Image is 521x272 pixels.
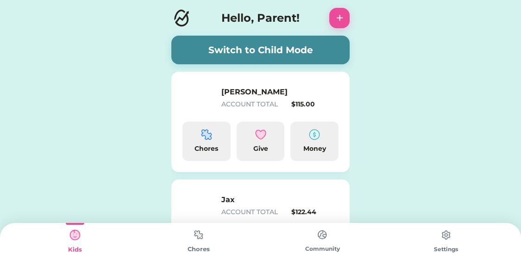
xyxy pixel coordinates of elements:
img: type%3Dkids%2C%20state%3Dselected.svg [66,226,84,244]
img: type%3Dchores%2C%20state%3Ddefault.svg [313,226,332,244]
h6: [PERSON_NAME] [221,87,314,98]
img: yH5BAEAAAAALAAAAAABAAEAAAIBRAA7 [182,191,212,220]
h4: Hello, Parent! [221,10,300,26]
img: programming-module-puzzle-1--code-puzzle-module-programming-plugin-piece.svg [201,129,212,140]
img: Logo.svg [171,8,192,28]
div: Money [294,144,335,154]
img: money-cash-dollar-coin--accounting-billing-payment-cash-coin-currency-money-finance.svg [309,129,320,140]
button: Switch to Child Mode [171,36,350,64]
img: type%3Dchores%2C%20state%3Ddefault.svg [437,226,455,244]
div: Kids [13,245,137,254]
img: interface-favorite-heart--reward-social-rating-media-heart-it-like-favorite-love.svg [255,129,266,140]
img: yH5BAEAAAAALAAAAAABAAEAAAIBRAA7 [182,83,212,112]
div: $115.00 [291,99,339,109]
div: Community [261,245,384,253]
div: Give [240,144,281,154]
button: + [329,8,350,28]
h6: Jax [221,194,314,205]
div: Chores [186,144,227,154]
div: ACCOUNT TOTAL [221,207,288,217]
div: Chores [137,245,260,254]
div: Settings [384,245,508,253]
img: type%3Dchores%2C%20state%3Ddefault.svg [189,226,208,244]
div: ACCOUNT TOTAL [221,99,288,109]
div: $122.44 [291,207,339,217]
